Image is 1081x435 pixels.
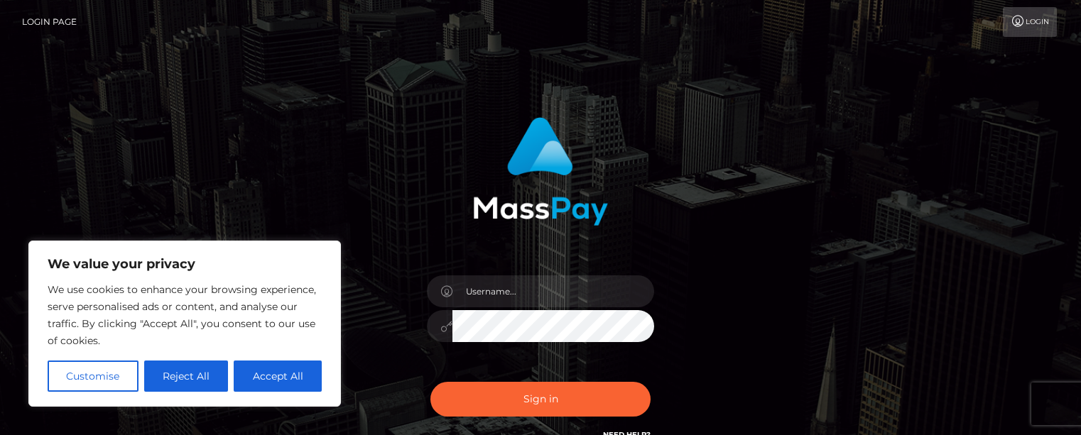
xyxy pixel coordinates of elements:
[22,7,77,37] a: Login Page
[234,360,322,392] button: Accept All
[48,360,138,392] button: Customise
[452,275,654,307] input: Username...
[473,117,608,226] img: MassPay Login
[28,241,341,407] div: We value your privacy
[1003,7,1057,37] a: Login
[144,360,229,392] button: Reject All
[48,255,322,272] p: We value your privacy
[430,382,651,417] button: Sign in
[48,281,322,349] p: We use cookies to enhance your browsing experience, serve personalised ads or content, and analys...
